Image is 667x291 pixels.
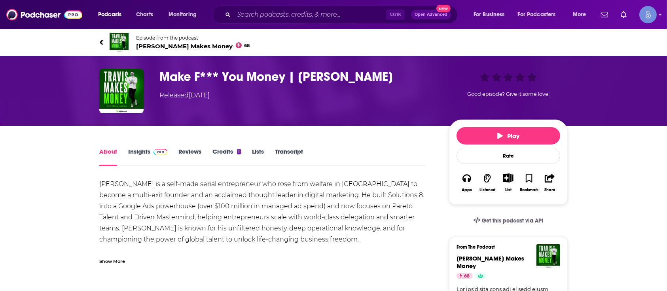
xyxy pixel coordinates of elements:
[136,42,250,50] span: [PERSON_NAME] Makes Money
[159,69,436,84] h1: Make F*** You Money | Kasim Aslam
[436,5,451,12] span: New
[479,188,496,192] div: Listened
[457,127,560,145] button: Play
[464,272,470,280] span: 68
[212,148,241,166] a: Credits1
[540,168,560,197] button: Share
[234,8,386,21] input: Search podcasts, credits, & more...
[457,148,560,164] div: Rate
[415,13,447,17] span: Open Advanced
[457,273,473,279] a: 68
[159,91,210,100] div: Released [DATE]
[411,10,451,19] button: Open AdvancedNew
[639,6,657,23] img: User Profile
[457,244,554,250] h3: From The Podcast
[520,188,538,192] div: Bookmark
[618,8,630,21] a: Show notifications dropdown
[275,148,303,166] a: Transcript
[639,6,657,23] button: Show profile menu
[99,148,117,166] a: About
[482,217,543,224] span: Get this podcast via API
[468,8,515,21] button: open menu
[244,44,250,48] span: 68
[93,8,132,21] button: open menu
[519,168,539,197] button: Bookmark
[136,35,250,41] span: Episode from the podcast
[131,8,158,21] a: Charts
[498,168,519,197] div: Show More ButtonList
[136,9,153,20] span: Charts
[573,9,586,20] span: More
[6,7,82,22] img: Podchaser - Follow, Share and Rate Podcasts
[110,33,129,52] img: Travis Makes Money
[128,148,167,166] a: InsightsPodchaser Pro
[99,33,568,52] a: Travis Makes MoneyEpisode from the podcast[PERSON_NAME] Makes Money68
[220,6,465,24] div: Search podcasts, credits, & more...
[169,9,197,20] span: Monitoring
[474,9,505,20] span: For Business
[163,8,207,21] button: open menu
[153,149,167,155] img: Podchaser Pro
[477,168,498,197] button: Listened
[386,10,405,20] span: Ctrl K
[598,8,611,21] a: Show notifications dropdown
[518,9,556,20] span: For Podcasters
[98,9,121,20] span: Podcasts
[544,188,555,192] div: Share
[505,187,512,192] div: List
[497,132,520,140] span: Play
[536,244,560,268] img: Travis Makes Money
[500,173,516,182] button: Show More Button
[457,255,524,270] span: [PERSON_NAME] Makes Money
[462,188,472,192] div: Apps
[639,6,657,23] span: Logged in as Spiral5-G1
[178,148,201,166] a: Reviews
[99,69,144,113] img: Make F*** You Money | Kasim Aslam
[457,255,524,270] a: Travis Makes Money
[467,211,550,230] a: Get this podcast via API
[252,148,264,166] a: Lists
[457,168,477,197] button: Apps
[237,149,241,154] div: 1
[567,8,596,21] button: open menu
[467,91,550,97] span: Good episode? Give it some love!
[513,8,567,21] button: open menu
